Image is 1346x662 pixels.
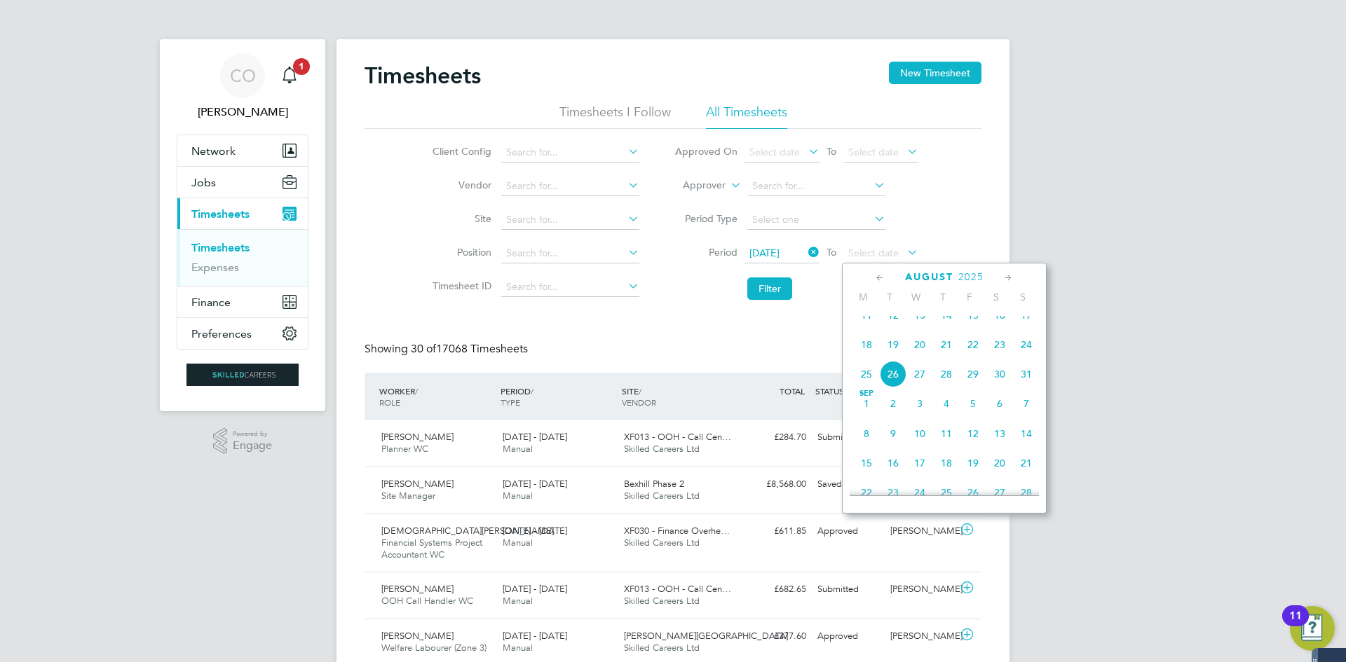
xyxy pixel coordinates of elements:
label: Period Type [674,212,737,225]
button: New Timesheet [889,62,981,84]
div: £682.65 [739,578,812,601]
span: 22 [853,479,880,506]
span: S [983,291,1009,303]
span: 24 [906,479,933,506]
span: Skilled Careers Ltd [624,537,700,549]
div: £8,568.00 [739,473,812,496]
span: 1 [293,58,310,75]
span: 25 [933,479,960,506]
button: Jobs [177,167,308,198]
input: Search for... [501,210,639,230]
span: [DATE] - [DATE] [503,630,567,642]
span: 18 [933,450,960,476]
span: Skilled Careers Ltd [624,595,700,607]
span: Skilled Careers Ltd [624,490,700,502]
label: Approved On [674,145,737,158]
span: 14 [933,302,960,329]
span: 23 [880,479,906,506]
span: Bexhill Phase 2 [624,478,684,490]
span: Select date [848,146,899,158]
span: 21 [933,331,960,358]
button: Network [177,135,308,166]
span: 30 of [411,342,436,356]
span: 10 [906,420,933,447]
span: ROLE [379,396,400,408]
div: Submitted [812,426,885,449]
a: Go to home page [177,364,308,386]
button: Filter [747,277,792,300]
li: Timesheets I Follow [559,104,671,129]
div: SITE [618,378,740,415]
span: 4 [933,390,960,417]
span: 13 [906,302,933,329]
span: XF013 - OOH - Call Cen… [624,431,731,443]
div: [PERSON_NAME] [885,625,958,648]
a: Expenses [191,261,239,274]
span: Skilled Careers Ltd [624,642,700,654]
span: 22 [960,331,986,358]
span: 17 [906,450,933,476]
label: Vendor [428,179,491,191]
span: OOH Call Handler WC [381,595,473,607]
button: Open Resource Center, 11 new notifications [1290,606,1335,651]
span: Sep [853,390,880,397]
span: Manual [503,537,533,549]
span: To [822,243,841,261]
div: Timesheets [177,229,308,286]
span: Preferences [191,327,252,340]
span: TYPE [501,396,520,408]
span: F [956,291,983,303]
span: 14 [1013,420,1040,447]
span: 8 [853,420,880,447]
img: skilledcareers-logo-retina.png [186,364,299,386]
span: 17068 Timesheets [411,342,528,356]
span: [DATE] - [DATE] [503,583,567,595]
span: 16 [880,450,906,476]
span: Jobs [191,176,216,189]
span: XF030 - Finance Overhe… [624,525,730,537]
span: 2025 [958,271,984,283]
span: Site Manager [381,490,435,502]
span: 27 [986,479,1013,506]
span: [PERSON_NAME] [381,431,454,443]
h2: Timesheets [365,62,481,90]
span: Engage [233,440,272,452]
input: Search for... [501,244,639,263]
div: PERIOD [497,378,618,415]
a: Timesheets [191,241,250,254]
span: [PERSON_NAME][GEOGRAPHIC_DATA] [624,630,788,642]
span: Select date [848,247,899,259]
div: [PERSON_NAME] [885,578,958,601]
span: 6 [986,390,1013,417]
span: Ciara O'Connell [177,104,308,120]
span: Timesheets [191,207,250,221]
span: 28 [1013,479,1040,506]
span: Finance [191,296,231,309]
span: 27 [906,361,933,387]
span: To [822,142,841,160]
a: CO[PERSON_NAME] [177,53,308,120]
li: All Timesheets [706,104,787,129]
span: Skilled Careers Ltd [624,443,700,455]
div: STATUS [812,378,885,404]
span: Manual [503,443,533,455]
span: 24 [1013,331,1040,358]
div: Approved [812,520,885,543]
label: Site [428,212,491,225]
span: 19 [960,450,986,476]
span: Planner WC [381,443,428,455]
span: Financial Systems Project Accountant WC [381,537,482,560]
span: [DATE] - [DATE] [503,525,567,537]
div: Saved [812,473,885,496]
span: 11 [853,302,880,329]
span: 26 [960,479,986,506]
input: Select one [747,210,885,230]
div: £284.70 [739,426,812,449]
span: 20 [986,450,1013,476]
span: Manual [503,595,533,607]
span: Powered by [233,428,272,440]
span: T [930,291,956,303]
span: 29 [960,361,986,387]
span: 15 [853,450,880,476]
input: Search for... [501,143,639,163]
